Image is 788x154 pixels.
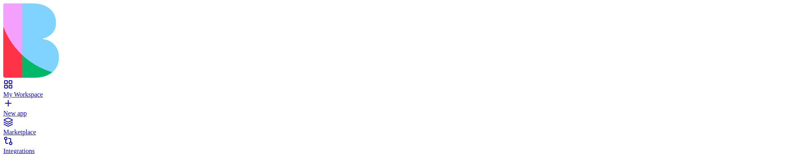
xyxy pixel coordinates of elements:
[3,121,785,136] a: Marketplace
[3,110,785,117] div: New app
[3,84,785,98] a: My Workspace
[3,91,785,98] div: My Workspace
[3,3,333,78] img: logo
[3,129,785,136] div: Marketplace
[3,102,785,117] a: New app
